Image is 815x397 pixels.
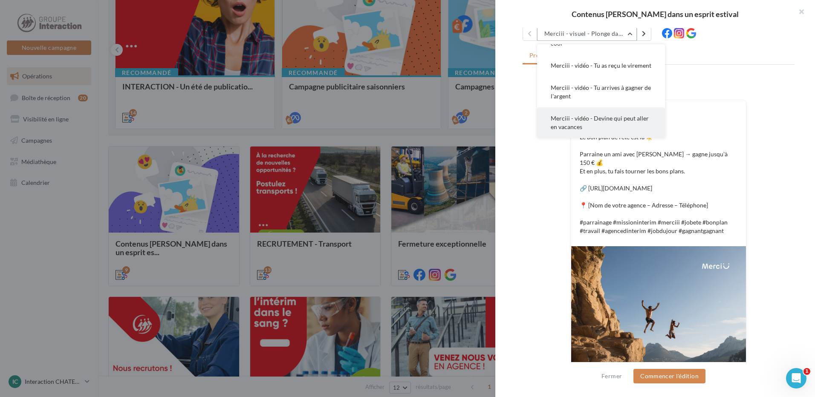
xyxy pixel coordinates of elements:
button: Commencer l'édition [633,369,705,383]
button: Fermer [598,371,625,381]
button: Merciii - vidéo - Tu arrives à gagner de l'argent [537,77,665,107]
span: 1 [803,368,810,375]
span: Merciii - vidéo - Devine qui peut aller en vacances [551,115,649,130]
iframe: Intercom live chat [786,368,806,388]
button: Merciii - vidéo - Tu as reçu le virement [537,55,665,77]
span: Merciii - vidéo - Tu as reçu le virement [551,62,651,69]
span: Merciii - vidéo - Tu arrives à gagner de l'argent [551,84,651,100]
button: Merciii - visuel - Plonge dans le grand bain ! [537,26,637,41]
div: Contenus [PERSON_NAME] dans un esprit estival [509,10,801,18]
button: Merciii - vidéo - Devine qui peut aller en vacances [537,107,665,138]
p: Le bon plan de l’été est là ☀️ Parraine un ami avec [PERSON_NAME] → gagne jusqu’à 150 € 💰 Et en p... [580,133,737,235]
